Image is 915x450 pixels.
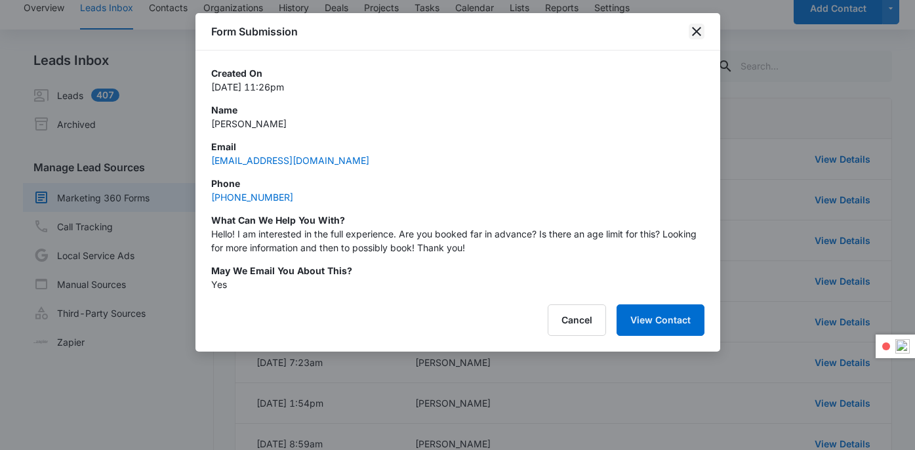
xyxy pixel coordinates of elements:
[211,264,704,277] p: May we email you about this?
[211,103,704,117] p: Name
[211,155,369,166] a: [EMAIL_ADDRESS][DOMAIN_NAME]
[211,66,704,80] p: Created On
[548,304,606,336] button: Cancel
[211,24,298,39] h1: Form Submission
[211,227,704,255] p: Hello! I am interested in the full experience. Are you booked far in advance? Is there an age lim...
[211,140,704,153] p: Email
[617,304,704,336] button: View Contact
[689,24,704,39] button: close
[211,192,293,203] a: [PHONE_NUMBER]
[211,80,704,94] p: [DATE] 11:26pm
[211,117,704,131] p: [PERSON_NAME]
[211,176,704,190] p: Phone
[211,277,704,291] p: Yes
[211,213,704,227] p: What can we help you with?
